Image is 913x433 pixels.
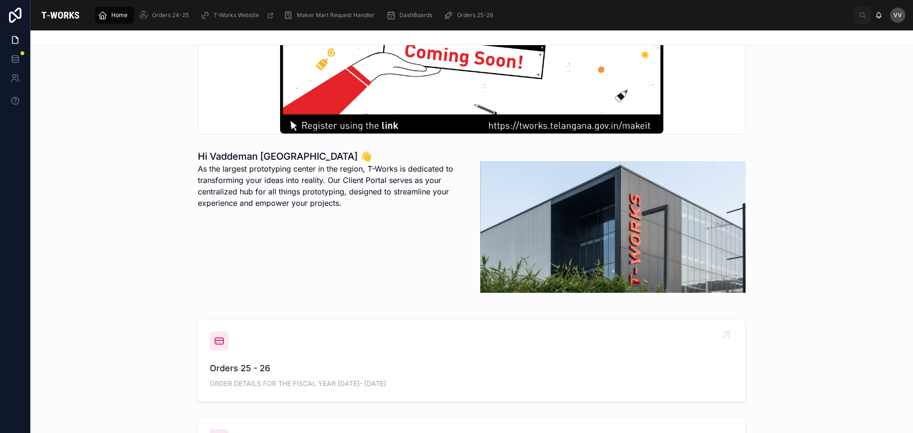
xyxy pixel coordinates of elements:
[197,7,279,24] a: T-Works Website
[480,161,746,293] img: 20656-Tworks-build.png
[210,362,734,375] span: Orders 25 - 26
[441,7,500,24] a: Orders 25-26
[136,7,195,24] a: Orders 24-25
[210,379,734,388] span: ORDER DETAILS FOR THE FISCAL YEAR [DATE]- [DATE]
[198,150,463,163] h1: Hi Vaddeman [GEOGRAPHIC_DATA] 👋
[297,11,375,19] span: Maker Mart Request Handler
[111,11,127,19] span: Home
[198,163,463,209] p: As the largest prototyping center in the region, T-Works is dedicated to transforming your ideas ...
[95,7,134,24] a: Home
[894,11,902,19] span: VV
[152,11,189,19] span: Orders 24-25
[399,11,432,19] span: DashBoards
[214,11,259,19] span: T-Works Website
[457,11,493,19] span: Orders 25-26
[281,7,381,24] a: Maker Mart Request Handler
[90,5,854,26] div: scrollable content
[383,7,439,24] a: DashBoards
[198,320,745,402] a: Orders 25 - 26ORDER DETAILS FOR THE FISCAL YEAR [DATE]- [DATE]
[38,8,83,23] img: App logo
